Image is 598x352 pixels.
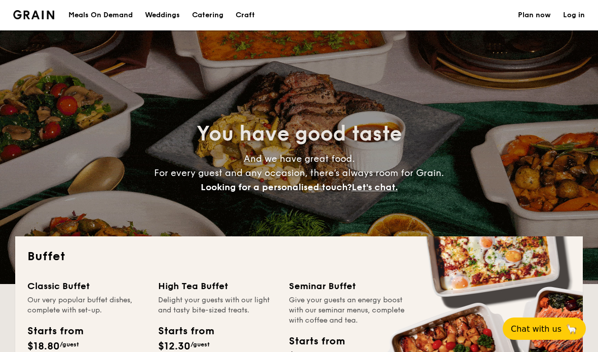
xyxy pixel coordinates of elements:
[27,279,146,293] div: Classic Buffet
[27,324,83,339] div: Starts from
[13,10,54,19] img: Grain
[13,10,54,19] a: Logotype
[511,324,562,334] span: Chat with us
[27,249,571,265] h2: Buffet
[289,279,407,293] div: Seminar Buffet
[289,295,407,326] div: Give your guests an energy boost with our seminar menus, complete with coffee and tea.
[60,341,79,348] span: /guest
[191,341,210,348] span: /guest
[158,295,277,315] div: Delight your guests with our light and tasty bite-sized treats.
[289,334,344,349] div: Starts from
[158,279,277,293] div: High Tea Buffet
[566,323,578,335] span: 🦙
[503,318,586,340] button: Chat with us🦙
[158,324,213,339] div: Starts from
[352,182,398,193] span: Let's chat.
[27,295,146,315] div: Our very popular buffet dishes, complete with set-up.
